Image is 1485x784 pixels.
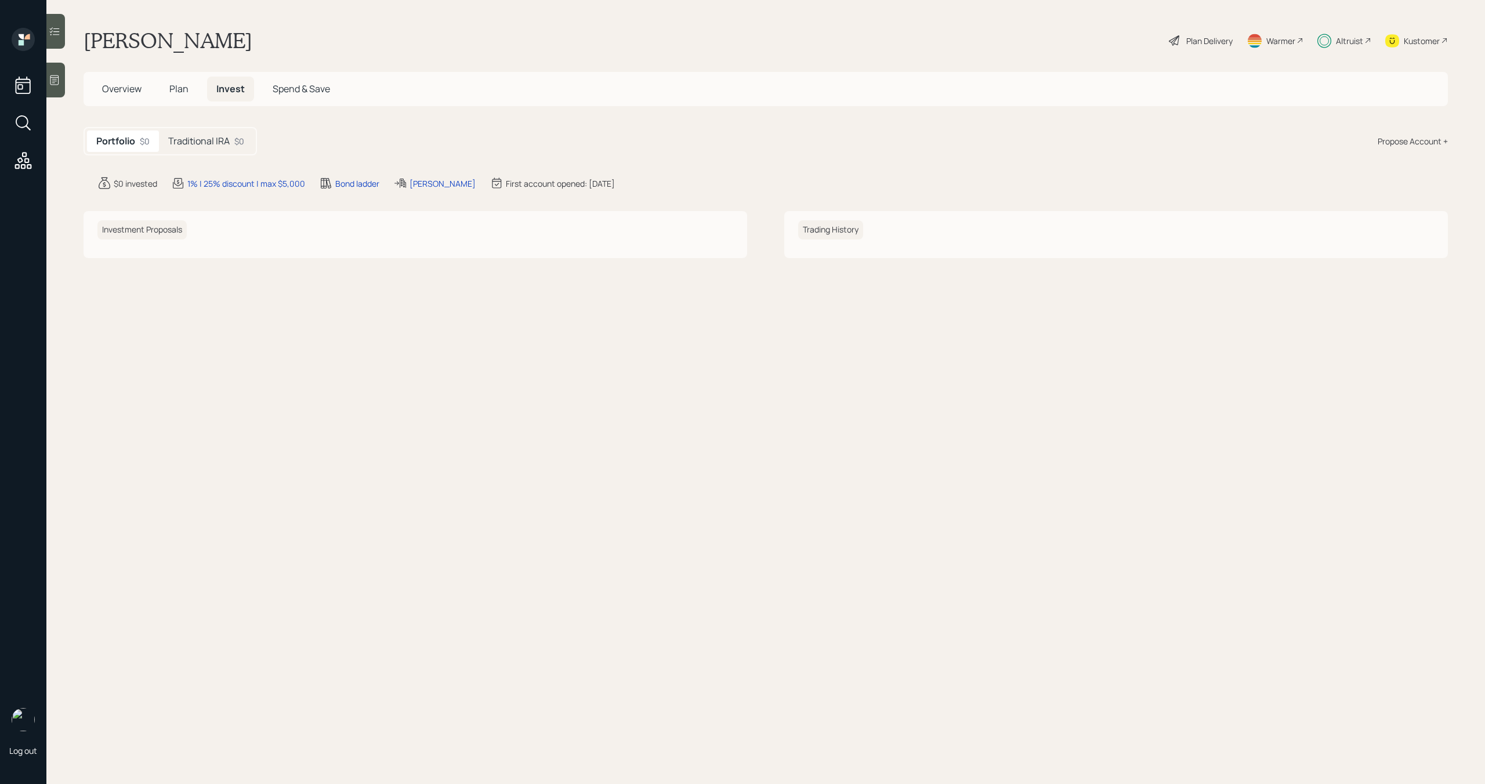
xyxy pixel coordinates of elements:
img: michael-russo-headshot.png [12,708,35,731]
h6: Investment Proposals [97,220,187,239]
div: Bond ladder [335,177,379,190]
div: First account opened: [DATE] [506,177,615,190]
div: [PERSON_NAME] [410,177,476,190]
div: Log out [9,745,37,756]
div: $0 [140,135,150,147]
h5: Portfolio [96,136,135,147]
span: Invest [216,82,245,95]
h5: Traditional IRA [168,136,230,147]
div: $0 invested [114,177,157,190]
div: Propose Account + [1378,135,1448,147]
div: Altruist [1336,35,1363,47]
div: Warmer [1266,35,1295,47]
h6: Trading History [798,220,863,239]
div: 1% | 25% discount | max $5,000 [187,177,305,190]
span: Plan [169,82,189,95]
div: Plan Delivery [1186,35,1233,47]
div: $0 [234,135,244,147]
span: Overview [102,82,142,95]
div: Kustomer [1404,35,1440,47]
h1: [PERSON_NAME] [84,28,252,53]
span: Spend & Save [273,82,330,95]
